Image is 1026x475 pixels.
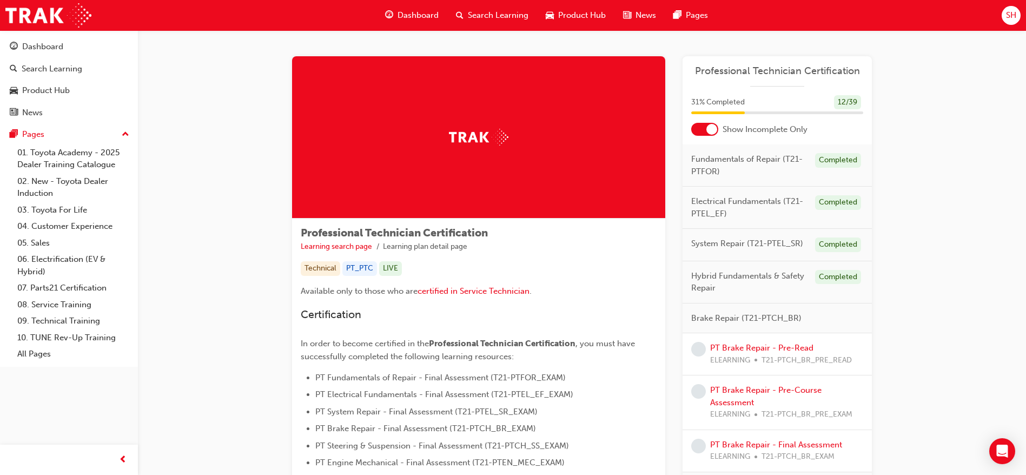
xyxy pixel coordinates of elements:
[710,343,813,353] a: PT Brake Repair - Pre-Read
[614,4,665,27] a: news-iconNews
[301,308,361,321] span: Certification
[4,103,134,123] a: News
[710,440,842,450] a: PT Brake Repair - Final Assessment
[22,128,44,141] div: Pages
[119,453,127,467] span: prev-icon
[315,458,565,467] span: PT Engine Mechanical - Final Assessment (T21-PTEN_MEC_EXAM)
[815,195,861,210] div: Completed
[10,42,18,52] span: guage-icon
[815,237,861,252] div: Completed
[665,4,717,27] a: pages-iconPages
[22,107,43,119] div: News
[762,408,852,421] span: T21-PTCH_BR_PRE_EXAM
[989,438,1015,464] div: Open Intercom Messenger
[449,129,508,146] img: Trak
[13,218,134,235] a: 04. Customer Experience
[691,65,863,77] a: Professional Technician Certification
[1006,9,1016,22] span: SH
[5,3,91,28] img: Trak
[301,242,372,251] a: Learning search page
[10,86,18,96] span: car-icon
[686,9,708,22] span: Pages
[815,270,861,285] div: Completed
[13,173,134,202] a: 02. New - Toyota Dealer Induction
[691,270,806,294] span: Hybrid Fundamentals & Safety Repair
[13,280,134,296] a: 07. Parts21 Certification
[691,439,706,453] span: learningRecordVerb_NONE-icon
[4,35,134,124] button: DashboardSearch LearningProduct HubNews
[4,124,134,144] button: Pages
[315,441,569,451] span: PT Steering & Suspension - Final Assessment (T21-PTCH_SS_EXAM)
[429,339,575,348] span: Professional Technician Certification
[456,9,464,22] span: search-icon
[4,37,134,57] a: Dashboard
[122,128,129,142] span: up-icon
[13,329,134,346] a: 10. TUNE Rev-Up Training
[10,64,17,74] span: search-icon
[22,84,70,97] div: Product Hub
[636,9,656,22] span: News
[379,261,402,276] div: LIVE
[315,390,573,399] span: PT Electrical Fundamentals - Final Assessment (T21-PTEL_EF_EXAM)
[13,235,134,252] a: 05. Sales
[710,408,750,421] span: ELEARNING
[301,339,429,348] span: In order to become certified in the
[22,63,82,75] div: Search Learning
[762,451,835,463] span: T21-PTCH_BR_EXAM
[13,202,134,219] a: 03. Toyota For Life
[537,4,614,27] a: car-iconProduct Hub
[691,342,706,357] span: learningRecordVerb_NONE-icon
[13,144,134,173] a: 01. Toyota Academy - 2025 Dealer Training Catalogue
[623,9,631,22] span: news-icon
[546,9,554,22] span: car-icon
[762,354,852,367] span: T21-PTCH_BR_PRE_READ
[315,407,538,417] span: PT System Repair - Final Assessment (T21-PTEL_SR_EXAM)
[1002,6,1021,25] button: SH
[723,123,807,136] span: Show Incomplete Only
[834,95,861,110] div: 12 / 39
[710,354,750,367] span: ELEARNING
[4,59,134,79] a: Search Learning
[385,9,393,22] span: guage-icon
[301,286,418,296] span: Available only to those who are
[376,4,447,27] a: guage-iconDashboard
[10,130,18,140] span: pages-icon
[315,424,536,433] span: PT Brake Repair - Final Assessment (T21-PTCH_BR_EXAM)
[383,241,467,253] li: Learning plan detail page
[691,312,802,325] span: Brake Repair (T21-PTCH_BR)
[468,9,528,22] span: Search Learning
[342,261,377,276] div: PT_PTC
[710,451,750,463] span: ELEARNING
[301,261,340,276] div: Technical
[691,153,806,177] span: Fundamentals of Repair (T21-PTFOR)
[815,153,861,168] div: Completed
[418,286,529,296] a: certified in Service Technician
[447,4,537,27] a: search-iconSearch Learning
[529,286,532,296] span: .
[4,81,134,101] a: Product Hub
[710,385,822,407] a: PT Brake Repair - Pre-Course Assessment
[22,41,63,53] div: Dashboard
[691,237,803,250] span: System Repair (T21-PTEL_SR)
[558,9,606,22] span: Product Hub
[13,313,134,329] a: 09. Technical Training
[13,346,134,362] a: All Pages
[13,296,134,313] a: 08. Service Training
[691,384,706,399] span: learningRecordVerb_NONE-icon
[13,251,134,280] a: 06. Electrification (EV & Hybrid)
[398,9,439,22] span: Dashboard
[10,108,18,118] span: news-icon
[691,96,745,109] span: 31 % Completed
[301,227,488,239] span: Professional Technician Certification
[673,9,681,22] span: pages-icon
[315,373,566,382] span: PT Fundamentals of Repair - Final Assessment (T21-PTFOR_EXAM)
[301,339,637,361] span: , you must have successfully completed the following learning resources:
[691,195,806,220] span: Electrical Fundamentals (T21-PTEL_EF)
